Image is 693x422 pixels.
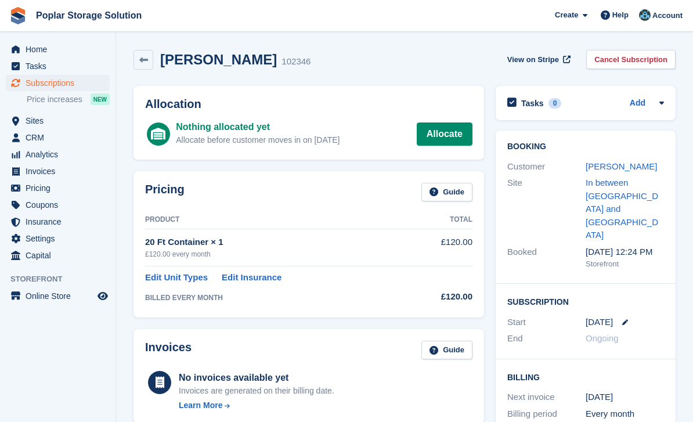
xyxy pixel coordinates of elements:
h2: Pricing [145,183,185,202]
a: [PERSON_NAME] [586,161,657,171]
h2: Booking [507,142,664,152]
div: Start [507,316,586,329]
a: Guide [421,183,472,202]
img: Andrew Cumming [639,9,651,21]
a: Allocate [417,122,472,146]
span: CRM [26,129,95,146]
div: Learn More [179,399,222,412]
div: Site [507,176,586,242]
span: Sites [26,113,95,129]
span: Online Store [26,288,95,304]
a: menu [6,180,110,196]
span: Account [652,10,683,21]
a: Poplar Storage Solution [31,6,146,25]
a: Price increases NEW [27,93,110,106]
h2: Allocation [145,98,472,111]
a: menu [6,288,110,304]
span: Pricing [26,180,95,196]
div: 20 Ft Container × 1 [145,236,411,249]
th: Product [145,211,411,229]
a: Edit Unit Types [145,271,208,284]
span: View on Stripe [507,54,559,66]
h2: [PERSON_NAME] [160,52,277,67]
a: View on Stripe [503,50,573,69]
div: Booked [507,246,586,270]
h2: Invoices [145,341,192,360]
div: [DATE] [586,391,664,404]
span: Price increases [27,94,82,105]
a: Edit Insurance [222,271,281,284]
span: Subscriptions [26,75,95,91]
div: Billing period [507,407,586,421]
span: Storefront [10,273,115,285]
span: Settings [26,230,95,247]
div: Invoices are generated on their billing date. [179,385,334,397]
div: BILLED EVERY MONTH [145,293,411,303]
span: Coupons [26,197,95,213]
a: menu [6,75,110,91]
a: menu [6,230,110,247]
div: Next invoice [507,391,586,404]
a: menu [6,247,110,264]
div: 0 [548,98,562,109]
a: menu [6,129,110,146]
h2: Tasks [521,98,544,109]
div: End [507,332,586,345]
div: NEW [91,93,110,105]
div: Nothing allocated yet [176,120,340,134]
a: Preview store [96,289,110,303]
div: [DATE] 12:24 PM [586,246,664,259]
span: Insurance [26,214,95,230]
span: Tasks [26,58,95,74]
span: Ongoing [586,333,619,343]
a: Add [630,97,645,110]
div: No invoices available yet [179,371,334,385]
a: menu [6,41,110,57]
img: stora-icon-8386f47178a22dfd0bd8f6a31ec36ba5ce8667c1dd55bd0f319d3a0aa187defe.svg [9,7,27,24]
td: £120.00 [411,229,472,266]
a: Cancel Subscription [586,50,676,69]
div: 102346 [281,55,311,68]
span: Help [612,9,629,21]
div: Every month [586,407,664,421]
span: Create [555,9,578,21]
div: Storefront [586,258,664,270]
a: menu [6,146,110,163]
a: menu [6,58,110,74]
a: In between [GEOGRAPHIC_DATA] and [GEOGRAPHIC_DATA] [586,178,658,240]
time: 2025-08-27 00:00:00 UTC [586,316,613,329]
div: £120.00 [411,290,472,304]
a: menu [6,113,110,129]
a: menu [6,214,110,230]
span: Invoices [26,163,95,179]
span: Analytics [26,146,95,163]
div: Customer [507,160,586,174]
a: Guide [421,341,472,360]
th: Total [411,211,472,229]
h2: Billing [507,371,664,383]
span: Home [26,41,95,57]
a: menu [6,197,110,213]
div: Allocate before customer moves in on [DATE] [176,134,340,146]
h2: Subscription [507,295,664,307]
a: menu [6,163,110,179]
span: Capital [26,247,95,264]
a: Learn More [179,399,334,412]
div: £120.00 every month [145,249,411,259]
